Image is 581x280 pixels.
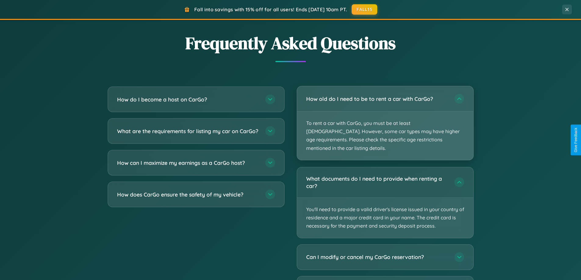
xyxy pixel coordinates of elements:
h3: Can I modify or cancel my CarGo reservation? [306,253,448,261]
h2: Frequently Asked Questions [108,31,474,55]
h3: How does CarGo ensure the safety of my vehicle? [117,191,259,198]
p: You'll need to provide a valid driver's license issued in your country of residence and a major c... [297,198,473,238]
h3: What documents do I need to provide when renting a car? [306,175,448,190]
p: To rent a car with CarGo, you must be at least [DEMOGRAPHIC_DATA]. However, some car types may ha... [297,112,473,160]
h3: How old do I need to be to rent a car with CarGo? [306,95,448,103]
button: FALL15 [352,4,377,15]
h3: How do I become a host on CarGo? [117,96,259,103]
div: Give Feedback [574,128,578,152]
span: Fall into savings with 15% off for all users! Ends [DATE] 10am PT. [194,6,347,12]
h3: What are the requirements for listing my car on CarGo? [117,127,259,135]
h3: How can I maximize my earnings as a CarGo host? [117,159,259,167]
